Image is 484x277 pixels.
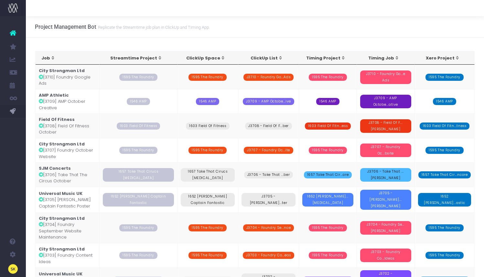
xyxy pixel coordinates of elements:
div: Streamtime Project [105,55,167,61]
td: [3709] AMP October Creative [36,89,100,114]
span: J3708 - Field Of F...[PERSON_NAME] [360,119,411,133]
span: 1595 The Foundry [425,252,464,259]
strong: City Strongman Ltd [39,68,85,74]
small: Replicate the Streamtime job plan in ClickUp and Timing App. [96,24,210,30]
span: J3703 - Foundry Co...Ideas [360,249,411,262]
strong: Universal Music UK [39,271,82,277]
span: 1652 [PERSON_NAME] Captain Fantastic [181,193,235,207]
td: [3708] Field Of Fitness October [36,113,100,138]
span: 1595 The Foundry [188,224,227,231]
span: 1603 Field Of Fitn...tness [420,123,470,130]
span: 1595 The Foundry [119,147,157,154]
span: J3709 - AMP Octobe...ative [360,95,411,108]
span: 1657 Take That Cir...ore [304,171,352,178]
th: Timing Job: activate to sort column ascending [357,51,415,65]
strong: City Strongman Ltd [39,141,85,147]
span: 1546 AMP [316,98,339,105]
span: 1546 AMP [127,98,150,105]
span: J3705 - [PERSON_NAME]...[PERSON_NAME] [360,190,411,210]
div: Job [41,55,90,61]
td: [3706] Take That The Circus October [36,162,100,187]
span: 1603 Field Of Fitness [117,123,160,130]
th: ClickUp List: activate to sort column ascending [238,51,299,65]
th: Xero Project: activate to sort column ascending [415,51,475,65]
span: 1652 [PERSON_NAME] Captain Fantastic [103,193,174,207]
span: 1657 Take That Cirucs [MEDICAL_DATA] [181,168,235,182]
td: [3703] Foundry Content Ideas [36,243,100,268]
span: 1595 The Foundry [119,224,157,231]
span: 1595 The Foundry [425,224,464,231]
span: J3703 - Foundry Co...eas [243,252,294,259]
span: 1652 [PERSON_NAME]...astic [418,193,471,207]
span: 1657 Take That Cir...ncore [418,171,471,178]
span: J3704 - Foundry Se...nce [243,224,294,231]
span: 1603 Field Of Fitn...ess [305,123,351,130]
th: Timing Project: activate to sort column ascending [299,51,357,65]
td: [3705] [PERSON_NAME] Captain Fantastic Poster [36,187,100,212]
span: 1595 The Foundry [309,147,347,154]
strong: City Strongman Ltd [39,246,85,252]
strong: SJM Concerts [39,165,71,171]
span: J3709 - AMP Octobe...ive [243,98,294,105]
th: ClickUp Space: activate to sort column ascending [177,51,238,65]
span: 1546 AMP [433,98,456,105]
strong: City Strongman Ltd [39,215,85,221]
span: 1595 The Foundry [425,147,464,154]
th: Streamtime Project: activate to sort column ascending [100,51,177,65]
span: J3705 - [PERSON_NAME]...ter [242,193,296,207]
span: J3706 - Take That ...ber [244,171,293,178]
span: 1595 The Foundry [188,147,227,154]
strong: AMP Athletic [39,92,69,98]
div: Xero Project [421,55,465,61]
img: images/default_profile_image.png [8,264,18,274]
span: J3710 - Foundry Go...e Ads [360,70,411,84]
span: J3704 - Foundry Se...[PERSON_NAME] [360,221,411,235]
span: 1595 The Foundry [309,252,347,259]
h3: Project Management Bot [35,24,210,30]
span: 1595 The Foundry [188,252,227,259]
span: J3710 - Foundry Go...Ads [243,74,294,81]
span: 1603 Field Of Fitness [186,123,230,130]
strong: Universal Music UK [39,190,82,197]
div: ClickUp Space [183,55,228,61]
span: 1595 The Foundry [119,252,157,259]
span: J3707 - Foundry Oc...bsite [360,144,411,157]
th: Job: activate to sort column ascending [36,51,100,65]
td: [3710] Foundry Google Ads [36,65,100,89]
span: J3708 - Field Of F...ber [245,123,292,130]
div: Timing Project [305,55,347,61]
span: 1595 The Foundry [425,74,464,81]
span: J3706 - Take That ...[PERSON_NAME] [360,168,411,182]
span: 1595 The Foundry [309,224,347,231]
span: 1595 The Foundry [119,74,157,81]
div: Timing Job [363,55,405,61]
div: ClickUp List [244,55,289,61]
span: 1595 The Foundry [188,74,227,81]
span: 1657 Take That Cirucs [MEDICAL_DATA] [103,168,174,182]
span: 1595 The Foundry [309,74,347,81]
td: [3704] Foundry September Website Maintenance [36,212,100,243]
span: J3707 - Foundry Oc...ite [244,147,293,154]
td: [3707] Foundry October Website [36,138,100,163]
span: 1546 AMP [196,98,219,105]
span: 1652 [PERSON_NAME]...[MEDICAL_DATA] [302,193,353,207]
strong: Field Of Fitness [39,116,75,123]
